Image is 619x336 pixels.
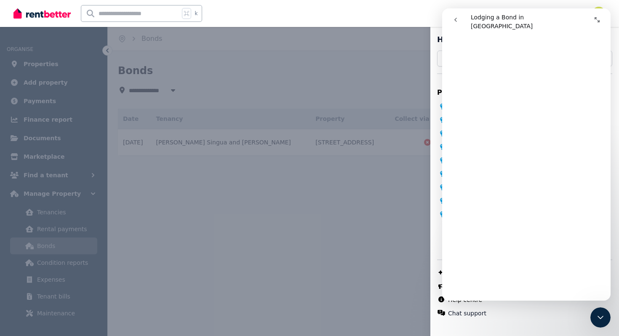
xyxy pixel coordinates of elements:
p: Popular topics [437,88,612,98]
h2: Help [437,34,456,45]
button: Chat support [448,309,486,317]
iframe: Intercom live chat [590,307,611,328]
iframe: Intercom live chat [442,8,611,301]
